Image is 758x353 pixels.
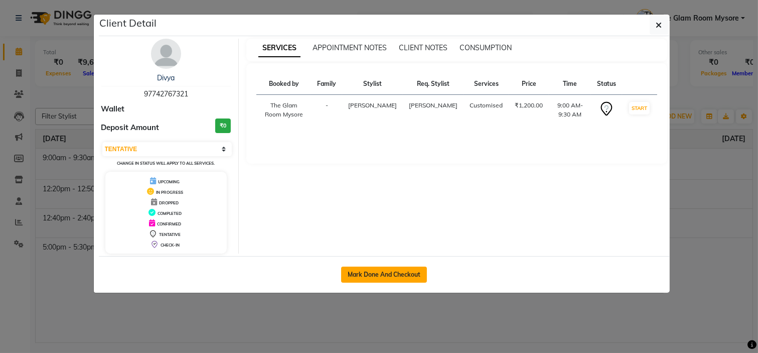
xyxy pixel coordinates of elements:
span: COMPLETED [158,211,182,216]
th: Booked by [256,73,311,95]
button: Mark Done And Checkout [341,267,427,283]
th: Status [591,73,622,95]
td: - [311,95,342,126]
span: CONFIRMED [157,221,181,226]
span: APPOINTMENT NOTES [313,43,387,52]
h5: Client Detail [100,16,157,31]
span: IN PROGRESS [156,190,183,195]
button: START [629,102,650,114]
th: Price [509,73,549,95]
td: 9:00 AM-9:30 AM [549,95,591,126]
span: [PERSON_NAME] [409,101,458,109]
th: Stylist [342,73,403,95]
th: Services [464,73,509,95]
span: UPCOMING [158,179,180,184]
span: Wallet [101,103,125,115]
th: Family [311,73,342,95]
a: Divya [157,73,175,82]
span: TENTATIVE [159,232,181,237]
span: CONSUMPTION [460,43,512,52]
div: Customised [470,101,503,110]
span: CLIENT NOTES [399,43,447,52]
div: ₹1,200.00 [515,101,543,110]
span: SERVICES [258,39,300,57]
span: DROPPED [159,200,179,205]
span: [PERSON_NAME] [348,101,397,109]
th: Time [549,73,591,95]
img: avatar [151,39,181,69]
span: 97742767321 [144,89,188,98]
td: The Glam Room Mysore [256,95,311,126]
small: Change in status will apply to all services. [117,161,215,166]
span: Deposit Amount [101,122,160,134]
th: Req. Stylist [403,73,464,95]
span: CHECK-IN [161,243,180,248]
h3: ₹0 [215,119,231,133]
